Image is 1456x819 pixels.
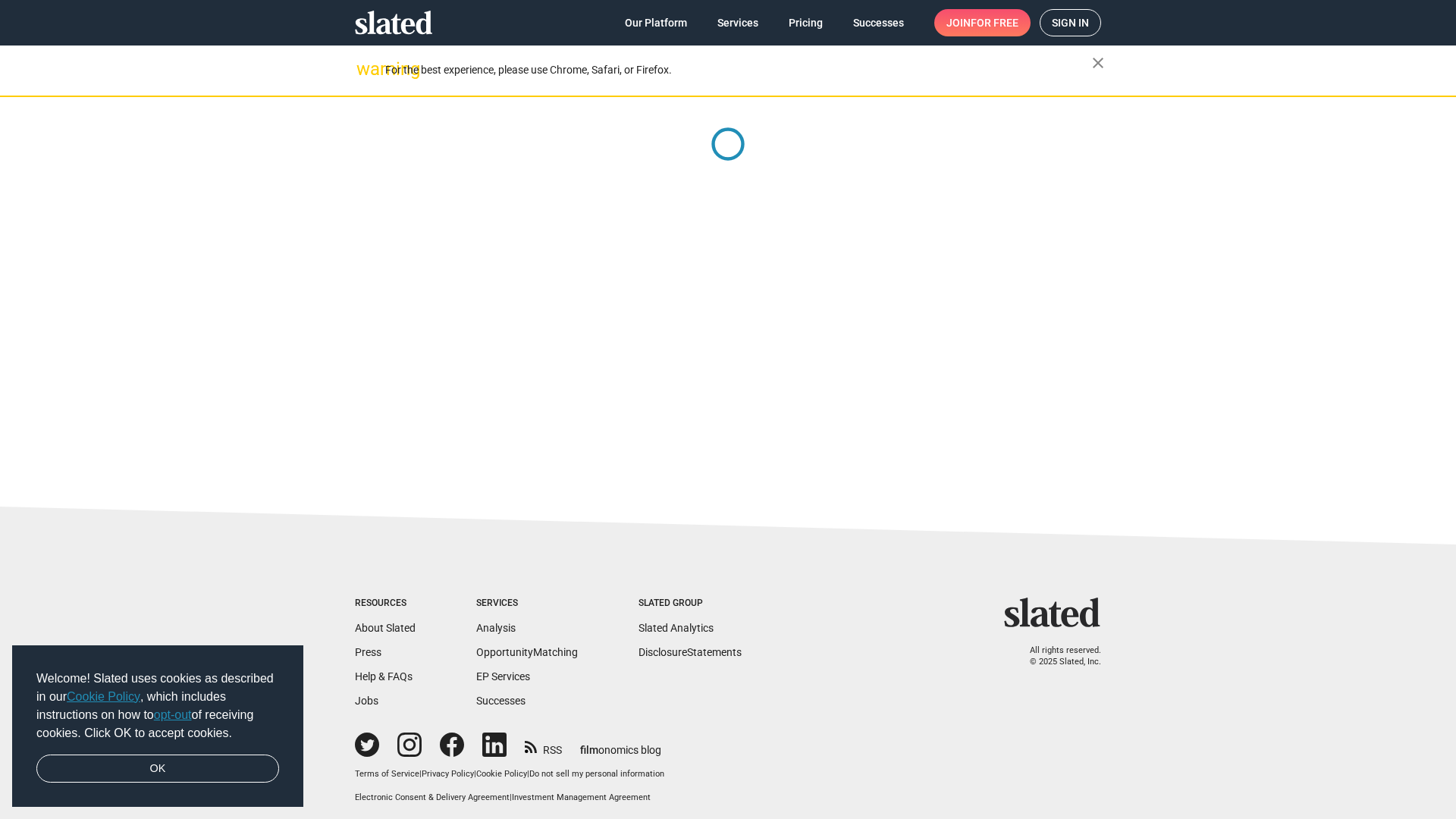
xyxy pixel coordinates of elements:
[474,769,476,779] span: |
[853,9,904,36] span: Successes
[527,769,529,779] span: |
[1040,9,1101,36] a: Sign in
[476,646,578,658] a: OpportunityMatching
[512,792,651,802] a: Investment Management Agreement
[12,645,303,808] div: cookieconsent
[639,646,742,658] a: DisclosureStatements
[385,60,1092,80] div: For the best experience, please use Chrome, Safari, or Firefox.
[36,755,279,783] a: dismiss cookie message
[67,690,140,703] a: Cookie Policy
[154,708,192,721] a: opt-out
[476,622,516,634] a: Analysis
[613,9,699,36] a: Our Platform
[1052,10,1089,36] span: Sign in
[639,598,742,610] div: Slated Group
[419,769,422,779] span: |
[476,598,578,610] div: Services
[580,731,661,758] a: filmonomics blog
[355,598,416,610] div: Resources
[36,670,279,742] span: Welcome! Slated uses cookies as described in our , which includes instructions on how to of recei...
[971,9,1018,36] span: for free
[476,695,526,707] a: Successes
[717,9,758,36] span: Services
[1089,54,1107,72] mat-icon: close
[422,769,474,779] a: Privacy Policy
[946,9,1018,36] span: Join
[1014,645,1101,667] p: All rights reserved. © 2025 Slated, Inc.
[777,9,835,36] a: Pricing
[705,9,770,36] a: Services
[355,670,413,682] a: Help & FAQs
[355,769,419,779] a: Terms of Service
[639,622,714,634] a: Slated Analytics
[476,670,530,682] a: EP Services
[934,9,1031,36] a: Joinfor free
[476,769,527,779] a: Cookie Policy
[356,60,375,78] mat-icon: warning
[355,646,381,658] a: Press
[580,744,598,756] span: film
[355,695,378,707] a: Jobs
[529,769,664,780] button: Do not sell my personal information
[625,9,687,36] span: Our Platform
[789,9,823,36] span: Pricing
[841,9,916,36] a: Successes
[355,792,510,802] a: Electronic Consent & Delivery Agreement
[355,622,416,634] a: About Slated
[510,792,512,802] span: |
[525,734,562,758] a: RSS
